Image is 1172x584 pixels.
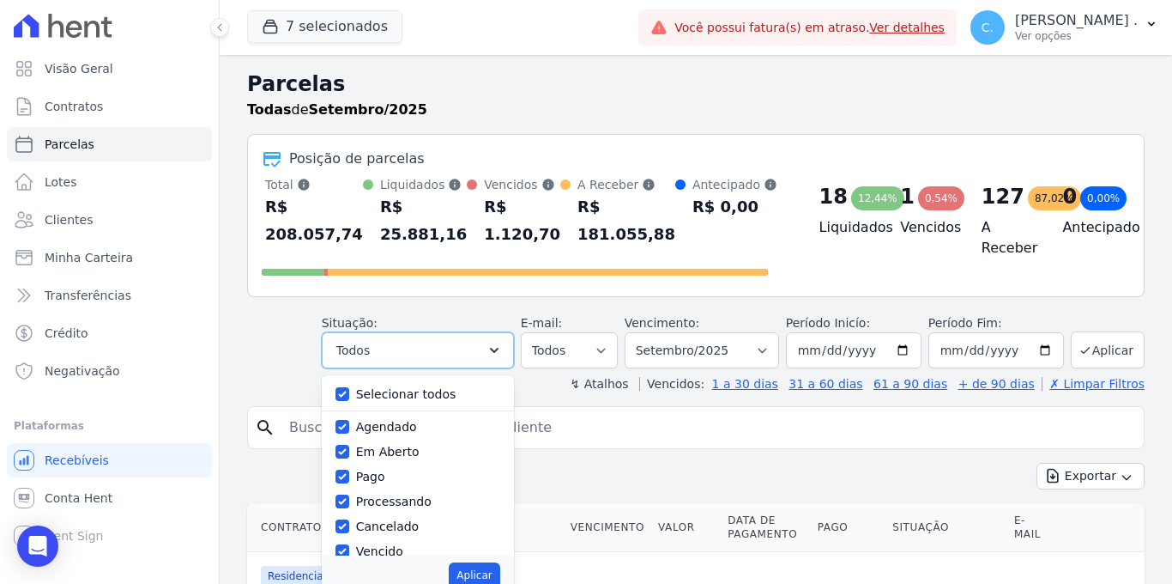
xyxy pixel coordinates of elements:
a: Minha Carteira [7,240,212,275]
p: de [247,100,427,120]
span: Parcelas [45,136,94,153]
div: Open Intercom Messenger [17,526,58,567]
label: Período Inicío: [786,316,870,330]
label: Agendado [356,420,417,434]
i: search [255,417,275,438]
h4: Antecipado [1062,217,1116,238]
input: Buscar por nome do lote ou do cliente [279,411,1137,445]
label: E-mail: [521,316,563,330]
a: Parcelas [7,127,212,161]
button: C. [PERSON_NAME] . Ver opções [957,3,1172,52]
span: Negativação [45,362,120,380]
div: Antecipado [692,176,777,193]
label: Vencido [356,544,403,558]
button: 7 selecionados [247,10,402,43]
label: Período Fim: [928,314,1064,332]
label: Vencidos: [639,377,704,391]
span: Todos [336,340,370,361]
span: Minha Carteira [45,249,133,266]
th: Pago [811,503,885,552]
label: Processando [356,495,432,508]
span: Recebíveis [45,452,109,469]
span: Transferências [45,287,131,304]
th: Valor [651,503,721,552]
button: Exportar [1036,463,1145,490]
th: Vencimento [564,503,651,552]
th: Data de Pagamento [721,503,811,552]
span: Você possui fatura(s) em atraso. [674,19,945,37]
div: R$ 1.120,70 [484,193,560,248]
p: [PERSON_NAME] . [1015,12,1138,29]
div: R$ 208.057,74 [265,193,363,248]
label: Pago [356,470,385,484]
div: 127 [982,183,1024,210]
div: A Receber [577,176,675,193]
div: 12,44% [851,186,904,210]
div: R$ 181.055,88 [577,193,675,248]
h4: A Receber [982,217,1036,259]
th: Situação [885,503,1007,552]
a: Negativação [7,354,212,388]
label: Vencimento: [625,316,699,330]
a: Clientes [7,203,212,237]
a: ✗ Limpar Filtros [1042,377,1145,391]
a: Lotes [7,165,212,199]
label: ↯ Atalhos [570,377,628,391]
span: Clientes [45,211,93,228]
h2: Parcelas [247,69,1145,100]
div: 0 [1062,183,1077,210]
strong: Todas [247,101,292,118]
div: R$ 25.881,16 [380,193,467,248]
a: + de 90 dias [958,377,1035,391]
strong: Setembro/2025 [309,101,427,118]
a: 31 a 60 dias [788,377,862,391]
a: Crédito [7,316,212,350]
label: Cancelado [356,520,419,533]
div: 0,00% [1080,186,1127,210]
th: E-mail [1007,503,1056,552]
div: Vencidos [484,176,560,193]
th: Contrato [247,503,437,552]
h4: Liquidados [819,217,873,238]
h4: Vencidos [900,217,954,238]
a: Recebíveis [7,443,212,478]
label: Em Aberto [356,445,420,459]
span: Lotes [45,173,77,191]
a: 1 a 30 dias [712,377,778,391]
div: Total [265,176,363,193]
button: Todos [322,332,514,368]
span: C. [982,21,994,33]
div: 18 [819,183,848,210]
label: Selecionar todos [356,387,456,401]
p: Ver opções [1015,29,1138,43]
a: Visão Geral [7,52,212,86]
a: Transferências [7,278,212,313]
a: 61 a 90 dias [873,377,947,391]
div: 0,54% [918,186,964,210]
label: Situação: [322,316,378,330]
div: R$ 0,00 [692,193,777,221]
div: 87,02% [1028,186,1081,210]
a: Conta Hent [7,481,212,515]
span: Conta Hent [45,490,112,507]
div: 1 [900,183,915,210]
a: Ver detalhes [869,21,945,34]
span: Crédito [45,325,88,342]
div: Plataformas [14,416,205,436]
span: Contratos [45,98,103,115]
div: Liquidados [380,176,467,193]
div: Posição de parcelas [289,149,425,169]
button: Aplicar [1071,332,1145,368]
span: Visão Geral [45,60,113,77]
a: Contratos [7,89,212,124]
